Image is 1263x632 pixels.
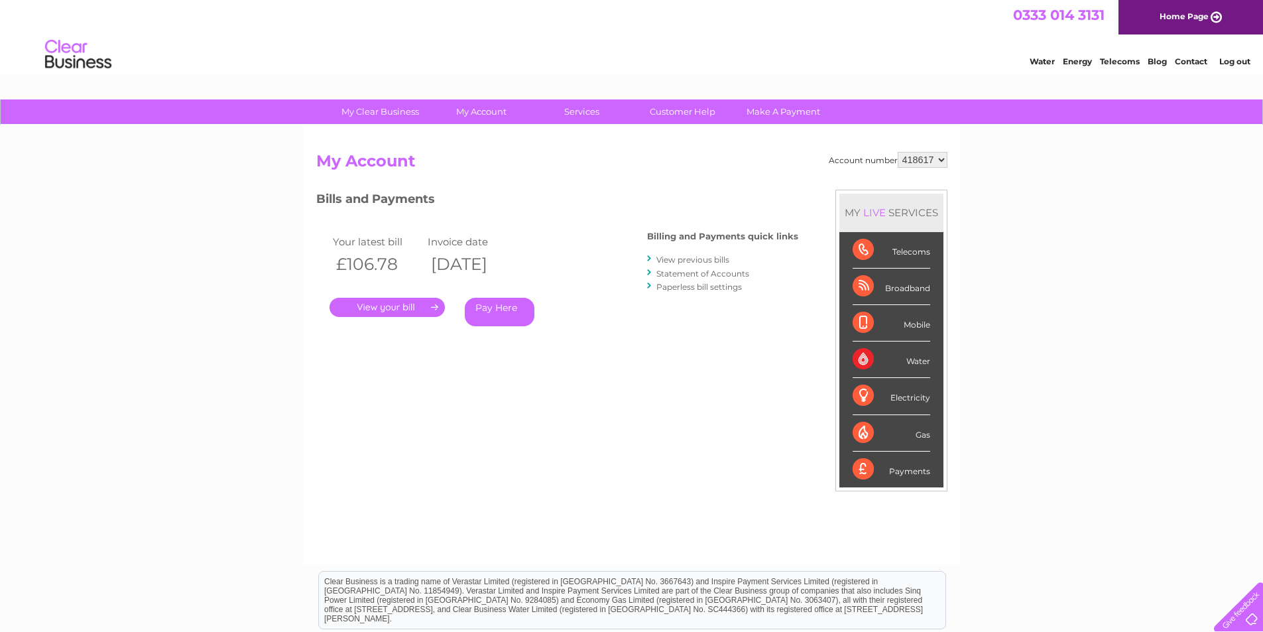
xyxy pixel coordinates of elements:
[1063,56,1092,66] a: Energy
[853,342,930,378] div: Water
[319,7,945,64] div: Clear Business is a trading name of Verastar Limited (registered in [GEOGRAPHIC_DATA] No. 3667643...
[656,255,729,265] a: View previous bills
[853,415,930,452] div: Gas
[839,194,943,231] div: MY SERVICES
[316,152,947,177] h2: My Account
[44,34,112,75] img: logo.png
[729,99,838,124] a: Make A Payment
[330,251,425,278] th: £106.78
[424,251,520,278] th: [DATE]
[330,233,425,251] td: Your latest bill
[1100,56,1140,66] a: Telecoms
[853,452,930,487] div: Payments
[1219,56,1250,66] a: Log out
[1148,56,1167,66] a: Blog
[465,298,534,326] a: Pay Here
[853,305,930,342] div: Mobile
[424,233,520,251] td: Invoice date
[829,152,947,168] div: Account number
[853,269,930,305] div: Broadband
[647,231,798,241] h4: Billing and Payments quick links
[426,99,536,124] a: My Account
[656,282,742,292] a: Paperless bill settings
[853,232,930,269] div: Telecoms
[1030,56,1055,66] a: Water
[656,269,749,279] a: Statement of Accounts
[326,99,435,124] a: My Clear Business
[1013,7,1105,23] a: 0333 014 3131
[853,378,930,414] div: Electricity
[861,206,888,219] div: LIVE
[527,99,636,124] a: Services
[628,99,737,124] a: Customer Help
[316,190,798,213] h3: Bills and Payments
[1175,56,1207,66] a: Contact
[330,298,445,317] a: .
